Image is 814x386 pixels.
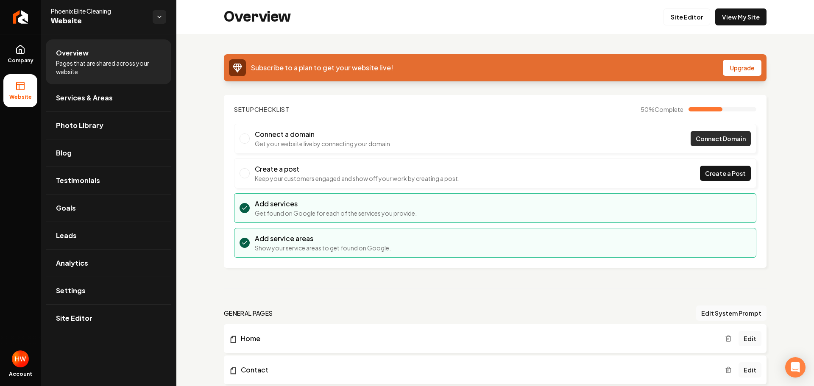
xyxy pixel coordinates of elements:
[234,106,254,113] span: Setup
[255,233,391,244] h3: Add service areas
[56,59,161,76] span: Pages that are shared across your website.
[46,277,171,304] a: Settings
[255,129,392,139] h3: Connect a domain
[224,8,291,25] h2: Overview
[696,134,746,143] span: Connect Domain
[46,84,171,111] a: Services & Areas
[251,63,393,72] span: Subscribe to a plan to get your website live!
[6,94,35,100] span: Website
[13,10,28,24] img: Rebolt Logo
[696,305,767,321] button: Edit System Prompt
[641,105,683,114] span: 50 %
[56,48,89,58] span: Overview
[4,57,37,64] span: Company
[51,15,146,27] span: Website
[700,166,751,181] a: Create a Post
[46,250,171,277] a: Analytics
[56,203,76,213] span: Goals
[51,7,146,15] span: Phoenix Elite Cleaning
[46,305,171,332] a: Site Editor
[12,350,29,367] button: Open user button
[56,120,103,131] span: Photo Library
[655,106,683,113] span: Complete
[255,209,417,217] p: Get found on Google for each of the services you provide.
[229,333,725,344] a: Home
[56,258,88,268] span: Analytics
[739,331,761,346] a: Edit
[56,313,92,323] span: Site Editor
[255,139,392,148] p: Get your website live by connecting your domain.
[46,222,171,249] a: Leads
[234,105,290,114] h2: Checklist
[224,309,273,317] h2: general pages
[46,112,171,139] a: Photo Library
[9,371,32,378] span: Account
[56,175,100,186] span: Testimonials
[46,194,171,222] a: Goals
[705,169,746,178] span: Create a Post
[3,38,37,71] a: Company
[12,350,29,367] img: HSA Websites
[56,93,113,103] span: Services & Areas
[255,174,460,183] p: Keep your customers engaged and show off your work by creating a post.
[56,286,86,296] span: Settings
[46,139,171,167] a: Blog
[255,244,391,252] p: Show your service areas to get found on Google.
[56,230,77,241] span: Leads
[739,362,761,378] a: Edit
[229,365,725,375] a: Contact
[56,148,72,158] span: Blog
[46,167,171,194] a: Testimonials
[255,164,460,174] h3: Create a post
[723,60,761,76] button: Upgrade
[785,357,806,378] div: Open Intercom Messenger
[663,8,710,25] a: Site Editor
[255,199,417,209] h3: Add services
[715,8,767,25] a: View My Site
[691,131,751,146] a: Connect Domain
